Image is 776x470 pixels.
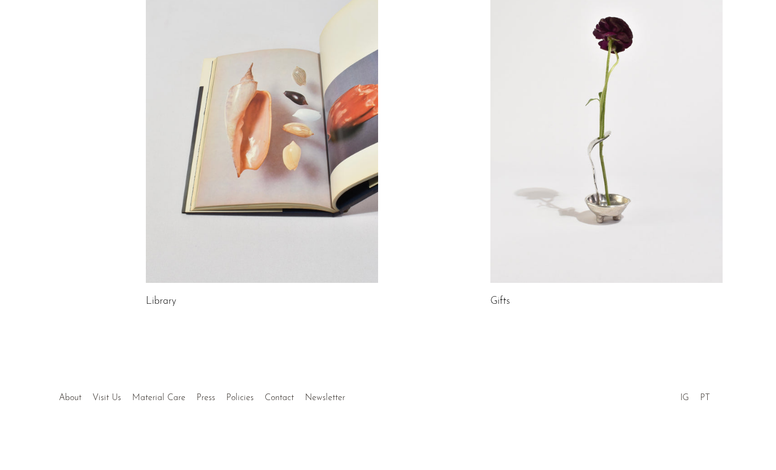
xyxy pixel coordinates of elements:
a: Gifts [490,297,510,307]
a: IG [680,394,689,402]
a: Library [146,297,176,307]
ul: Quick links [53,385,351,406]
ul: Social Medias [675,385,715,406]
a: Contact [265,394,294,402]
a: Material Care [132,394,185,402]
a: PT [700,394,710,402]
a: About [59,394,81,402]
a: Policies [226,394,254,402]
a: Visit Us [92,394,121,402]
a: Press [196,394,215,402]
